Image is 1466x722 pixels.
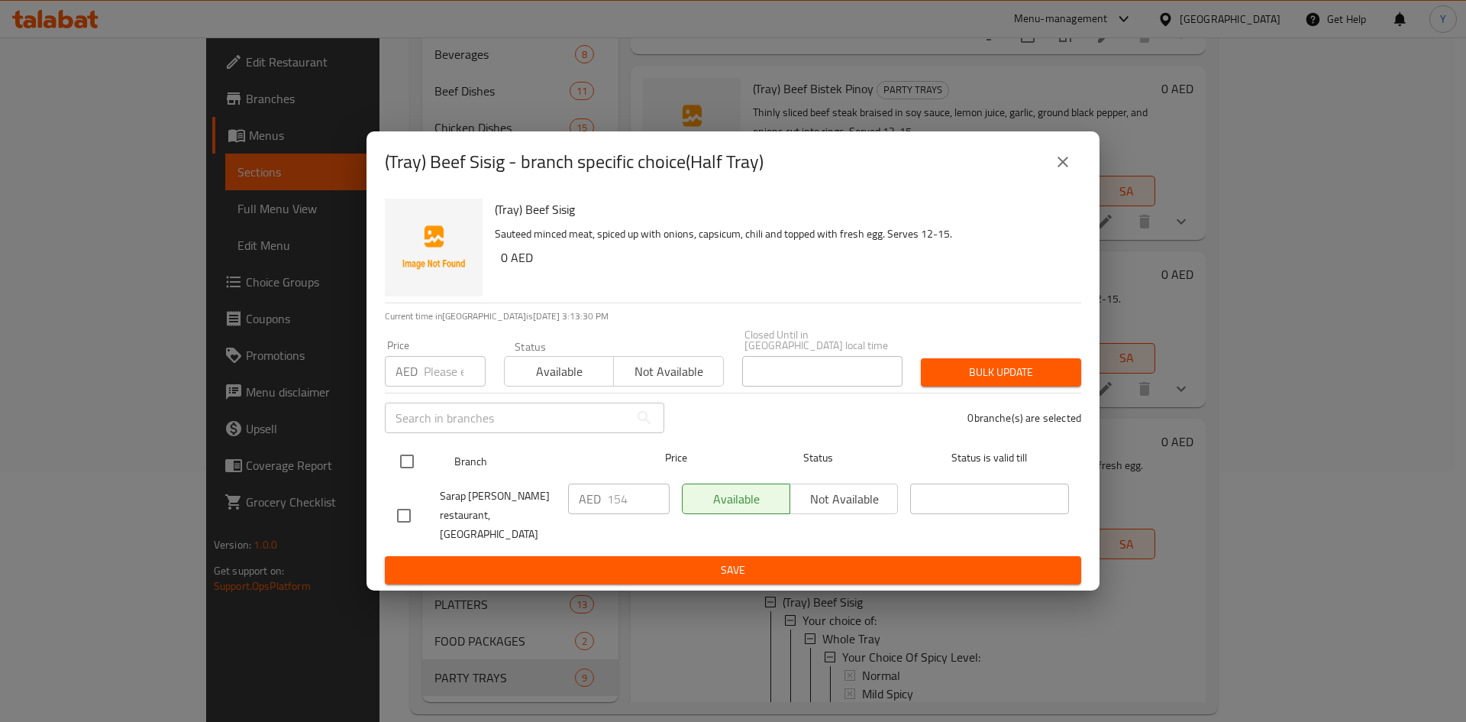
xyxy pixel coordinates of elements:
span: Price [625,448,727,468]
h6: 0 AED [501,247,1069,268]
p: Sauteed minced meat, spiced up with onions, capsicum, chili and topped with fresh egg. Serves 12-15. [495,225,1069,244]
span: Available [511,361,608,383]
input: Please enter price [607,484,670,514]
h6: (Tray) Beef Sisig [495,199,1069,220]
button: Save [385,556,1081,584]
img: (Tray) Beef Sisig [385,199,483,296]
h2: (Tray) Beef Sisig - branch specific choice(Half Tray) [385,150,764,174]
p: Current time in [GEOGRAPHIC_DATA] is [DATE] 3:13:30 PM [385,309,1081,323]
button: Not available [613,356,723,387]
p: AED [396,362,418,380]
span: Status [739,448,898,468]
button: Bulk update [921,358,1081,387]
input: Search in branches [385,403,629,433]
button: close [1045,144,1081,180]
p: AED [579,490,601,508]
button: Available [504,356,614,387]
span: Save [397,561,1069,580]
p: 0 branche(s) are selected [967,410,1081,426]
span: Bulk update [933,363,1069,382]
span: Branch [454,452,613,471]
input: Please enter price [424,356,486,387]
span: Status is valid till [910,448,1069,468]
span: Not available [620,361,717,383]
span: Sarap [PERSON_NAME] restaurant, [GEOGRAPHIC_DATA] [440,487,556,544]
